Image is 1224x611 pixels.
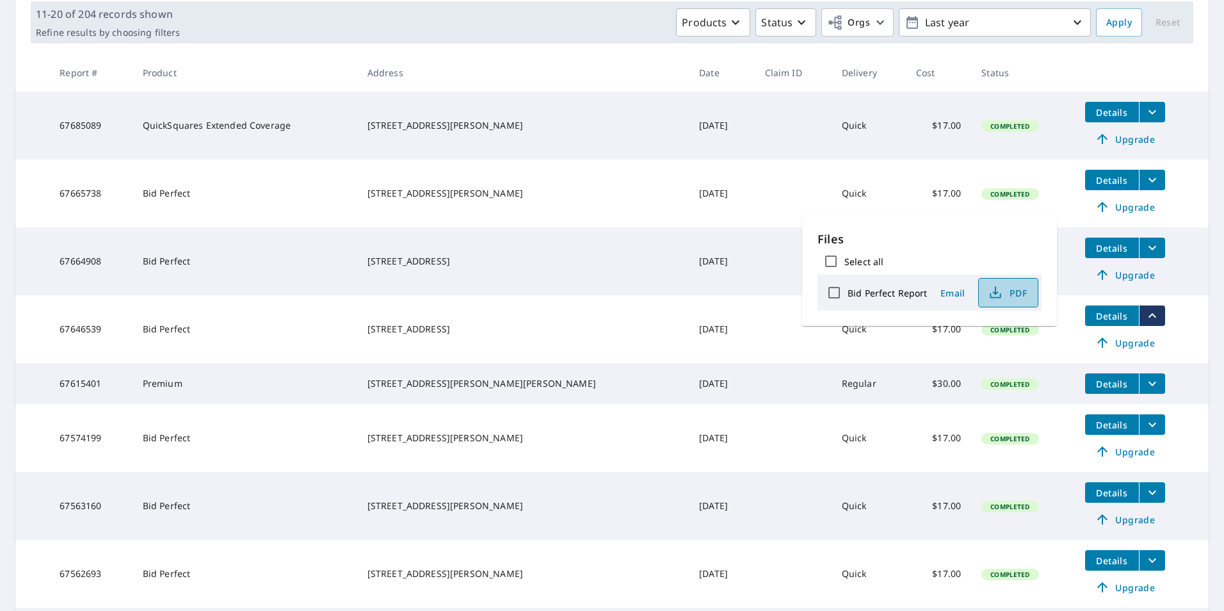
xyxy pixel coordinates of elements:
[1085,414,1139,435] button: detailsBtn-67574199
[827,15,870,31] span: Orgs
[367,255,679,268] div: [STREET_ADDRESS]
[1093,487,1131,499] span: Details
[1093,310,1131,322] span: Details
[1139,102,1165,122] button: filesDropdownBtn-67685089
[133,159,357,227] td: Bid Perfect
[689,472,754,540] td: [DATE]
[1085,238,1139,258] button: detailsBtn-67664908
[689,363,754,404] td: [DATE]
[1139,170,1165,190] button: filesDropdownBtn-67665738
[357,54,689,92] th: Address
[937,287,968,299] span: Email
[689,54,754,92] th: Date
[1139,414,1165,435] button: filesDropdownBtn-67574199
[983,502,1037,511] span: Completed
[49,159,132,227] td: 67665738
[1139,373,1165,394] button: filesDropdownBtn-67615401
[848,287,927,299] label: Bid Perfect Report
[689,404,754,472] td: [DATE]
[983,122,1037,131] span: Completed
[1139,482,1165,503] button: filesDropdownBtn-67563160
[983,380,1037,389] span: Completed
[832,295,906,363] td: Quick
[1093,444,1157,459] span: Upgrade
[49,472,132,540] td: 67563160
[978,278,1038,307] button: PDF
[832,472,906,540] td: Quick
[689,159,754,227] td: [DATE]
[832,404,906,472] td: Quick
[1093,580,1157,595] span: Upgrade
[1093,106,1131,118] span: Details
[1085,550,1139,571] button: detailsBtn-67562693
[133,540,357,608] td: Bid Perfect
[1139,238,1165,258] button: filesDropdownBtn-67664908
[133,295,357,363] td: Bid Perfect
[1093,378,1131,390] span: Details
[367,119,679,132] div: [STREET_ADDRESS][PERSON_NAME]
[367,323,679,336] div: [STREET_ADDRESS]
[1093,419,1131,431] span: Details
[1085,265,1165,285] a: Upgrade
[832,92,906,159] td: Quick
[1093,174,1131,186] span: Details
[906,363,971,404] td: $30.00
[1093,335,1157,350] span: Upgrade
[49,404,132,472] td: 67574199
[49,363,132,404] td: 67615401
[1093,555,1131,567] span: Details
[367,500,679,512] div: [STREET_ADDRESS][PERSON_NAME]
[1106,15,1132,31] span: Apply
[36,27,180,38] p: Refine results by choosing filters
[906,159,971,227] td: $17.00
[133,92,357,159] td: QuickSquares Extended Coverage
[1085,170,1139,190] button: detailsBtn-67665738
[367,432,679,444] div: [STREET_ADDRESS][PERSON_NAME]
[983,190,1037,199] span: Completed
[920,12,1070,34] p: Last year
[755,8,816,37] button: Status
[1085,305,1139,326] button: detailsBtn-67646539
[1139,550,1165,571] button: filesDropdownBtn-67562693
[1085,373,1139,394] button: detailsBtn-67615401
[906,92,971,159] td: $17.00
[1085,197,1165,217] a: Upgrade
[689,540,754,608] td: [DATE]
[1096,8,1142,37] button: Apply
[133,227,357,295] td: Bid Perfect
[832,159,906,227] td: Quick
[986,285,1027,300] span: PDF
[367,377,679,390] div: [STREET_ADDRESS][PERSON_NAME][PERSON_NAME]
[1093,267,1157,282] span: Upgrade
[906,404,971,472] td: $17.00
[689,92,754,159] td: [DATE]
[36,6,180,22] p: 11-20 of 204 records shown
[1085,482,1139,503] button: detailsBtn-67563160
[1093,131,1157,147] span: Upgrade
[1085,332,1165,353] a: Upgrade
[49,540,132,608] td: 67562693
[971,54,1075,92] th: Status
[932,283,973,303] button: Email
[906,472,971,540] td: $17.00
[133,404,357,472] td: Bid Perfect
[983,325,1037,334] span: Completed
[906,54,971,92] th: Cost
[133,54,357,92] th: Product
[1093,512,1157,527] span: Upgrade
[367,187,679,200] div: [STREET_ADDRESS][PERSON_NAME]
[689,295,754,363] td: [DATE]
[821,8,894,37] button: Orgs
[133,363,357,404] td: Premium
[906,295,971,363] td: $17.00
[367,567,679,580] div: [STREET_ADDRESS][PERSON_NAME]
[817,231,1042,248] p: Files
[761,15,793,30] p: Status
[682,15,727,30] p: Products
[983,434,1037,443] span: Completed
[832,540,906,608] td: Quick
[755,54,832,92] th: Claim ID
[906,540,971,608] td: $17.00
[1085,441,1165,462] a: Upgrade
[49,54,132,92] th: Report #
